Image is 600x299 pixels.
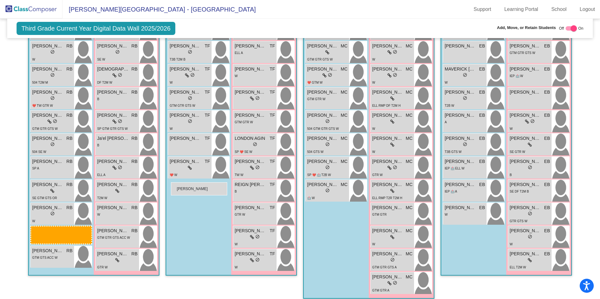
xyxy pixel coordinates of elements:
span: GTM GTR GTS W [32,127,58,130]
span: W [235,266,237,269]
span: GTR W [372,173,382,177]
span: GTM GTR W [235,120,253,124]
span: RB [132,112,137,119]
span: [PERSON_NAME] [32,158,63,165]
span: EB [544,89,550,96]
span: MC [341,135,347,142]
span: MC [406,251,412,257]
span: 🏥 W [307,196,315,200]
span: SE DF T2M B [510,190,529,193]
span: On [578,26,583,31]
span: RB [132,135,137,142]
span: GTM GTR W [307,97,325,101]
span: MC [406,158,412,165]
span: MC [406,274,412,280]
span: MC [406,66,412,72]
span: ❤️ W [170,173,177,177]
span: TF [205,89,210,96]
span: do_not_disturb_alt [528,165,532,169]
span: do_not_disturb_alt [528,234,532,239]
span: B [97,144,99,147]
a: School [546,4,572,14]
span: [PERSON_NAME] [97,204,128,211]
span: do_not_disturb_alt [188,50,192,54]
span: [PERSON_NAME] [235,112,266,119]
span: SE GTM GTS OR [32,196,57,200]
span: 504 SE W [32,150,46,154]
span: RB [132,89,137,96]
span: [DEMOGRAPHIC_DATA][PERSON_NAME] [97,66,128,72]
span: MC [341,89,347,96]
span: EB [544,228,550,234]
span: GTM GTR A [372,289,389,292]
span: do_not_disturb_alt [325,119,330,123]
span: [PERSON_NAME] [PERSON_NAME] [97,251,128,257]
span: [PERSON_NAME] [170,158,201,165]
span: GTM GTS ACC W [32,256,57,259]
span: Off [559,26,564,31]
span: GTR W [97,266,107,269]
span: [PERSON_NAME] [445,89,476,96]
span: MC [341,181,347,188]
span: RB [67,112,72,119]
span: do_not_disturb_alt [188,96,192,100]
span: [PERSON_NAME] [PERSON_NAME] [510,228,541,234]
span: MC [406,112,412,119]
span: T2B W [445,104,454,107]
span: do_not_disturb_alt [255,234,260,239]
span: [PERSON_NAME] [445,204,476,211]
span: do_not_disturb_alt [390,257,395,262]
span: MC [406,204,412,211]
span: RB [132,43,137,49]
span: [PERSON_NAME] [307,181,338,188]
span: [PERSON_NAME] [307,135,338,142]
span: [PERSON_NAME] [372,204,403,211]
span: MC [406,181,412,188]
span: B [235,190,237,193]
span: TF [205,43,210,49]
span: [PERSON_NAME] [510,204,541,211]
span: SP A [32,167,39,170]
span: [PERSON_NAME] [97,43,128,49]
span: do_not_disturb_alt [528,211,532,216]
span: A [445,120,447,124]
span: [PERSON_NAME] [372,112,403,119]
span: [PERSON_NAME] [97,89,128,96]
span: Add, Move, or Retain Students [497,25,556,31]
span: ELL T2M W [510,266,526,269]
span: EB [544,158,550,165]
span: IEP 🏥 ELL W [445,167,464,170]
span: RB [132,228,137,234]
span: [PERSON_NAME] [510,158,541,165]
span: do_not_disturb_alt [50,211,55,216]
a: Logout [575,4,600,14]
span: EB [479,89,485,96]
span: W [445,81,447,84]
span: [PERSON_NAME] [307,112,338,119]
span: [PERSON_NAME] [445,112,476,119]
span: MC [341,112,347,119]
span: [PERSON_NAME] [235,204,266,211]
span: [PERSON_NAME] [170,43,201,49]
span: TF [270,135,275,142]
span: MC [341,43,347,49]
span: [PERSON_NAME] [307,89,338,96]
span: do_not_disturb_alt [255,96,260,100]
span: [PERSON_NAME] [307,66,338,72]
span: EB [544,66,550,72]
span: GTM GTR GTS W [170,104,195,107]
span: 504 T2M M [32,81,48,84]
span: [PERSON_NAME] [372,89,403,96]
span: W [32,219,35,223]
span: [PERSON_NAME] [235,66,266,72]
span: EB [479,204,485,211]
span: RB [67,248,72,254]
span: do_not_disturb_alt [463,142,467,146]
span: do_not_disturb_alt [325,188,330,193]
span: W [372,58,375,61]
span: do_not_disturb_alt [115,50,120,54]
span: do_not_disturb_alt [325,142,330,146]
span: [PERSON_NAME] [235,89,266,96]
span: W [372,81,375,84]
span: MC [406,228,412,234]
